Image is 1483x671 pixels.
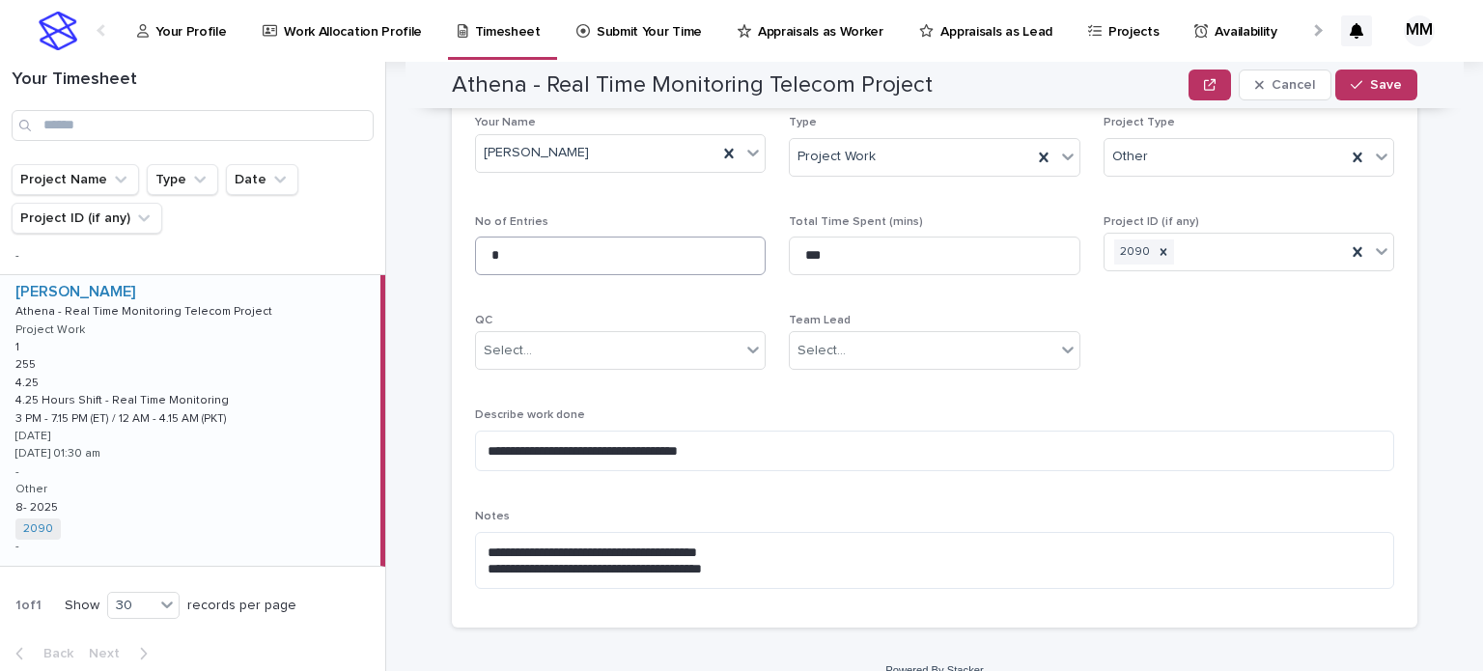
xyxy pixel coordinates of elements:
p: 4.25 [15,373,42,390]
p: 4.25 Hours Shift - Real Time Monitoring [15,390,233,407]
p: Project Work [15,323,85,337]
span: Project Work [797,147,876,167]
img: stacker-logo-s-only.png [39,12,77,50]
p: - [15,540,19,553]
span: Next [89,647,131,660]
h2: Athena - Real Time Monitoring Telecom Project [452,71,933,99]
span: [PERSON_NAME] [484,143,589,163]
button: Type [147,164,218,195]
button: Project ID (if any) [12,203,162,234]
p: - [15,465,19,479]
div: Select... [797,341,846,361]
input: Search [12,110,374,141]
div: Select... [484,341,532,361]
span: Describe work done [475,409,585,421]
p: [DATE] 01:30 am [15,447,100,461]
div: 2090 [1114,239,1153,266]
span: Type [789,117,817,128]
span: Project ID (if any) [1104,216,1199,228]
p: Other [15,483,47,496]
div: 30 [108,596,154,616]
p: records per page [187,598,296,614]
p: Show [65,598,99,614]
span: Back [32,647,73,660]
button: Project Name [12,164,139,195]
button: Cancel [1239,70,1331,100]
span: QC [475,315,492,326]
span: Save [1370,78,1402,92]
span: Total Time Spent (mins) [789,216,923,228]
a: 2090 [23,522,53,536]
span: Notes [475,511,510,522]
h1: Your Timesheet [12,70,374,91]
button: Date [226,164,298,195]
span: Your Name [475,117,536,128]
div: MM [1404,15,1435,46]
p: - [15,249,19,263]
p: 8- 2025 [15,497,62,515]
button: Next [81,645,163,662]
p: 1 [15,337,23,354]
span: Project Type [1104,117,1175,128]
span: Other [1112,147,1148,167]
p: 255 [15,354,40,372]
span: Team Lead [789,315,851,326]
p: 3 PM - 7.15 PM (ET) / 12 AM - 4.15 AM (PKT) [15,408,231,426]
p: [DATE] [15,430,50,443]
a: [PERSON_NAME] [15,283,135,301]
button: Save [1335,70,1417,100]
span: Cancel [1272,78,1315,92]
p: Athena - Real Time Monitoring Telecom Project [15,301,276,319]
span: No of Entries [475,216,548,228]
